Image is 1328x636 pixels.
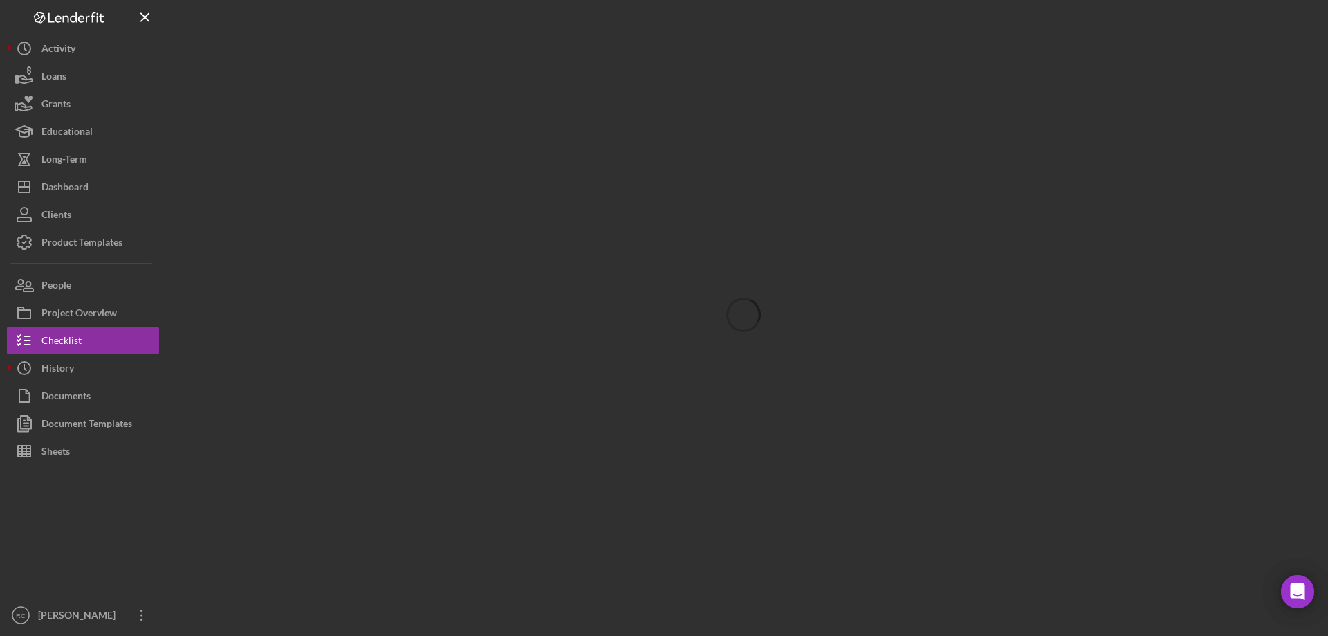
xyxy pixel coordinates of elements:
button: People [7,271,159,299]
div: Long-Term [41,145,87,176]
button: Loans [7,62,159,90]
div: [PERSON_NAME] [35,601,124,633]
div: History [41,354,74,385]
div: Open Intercom Messenger [1281,575,1314,608]
div: Dashboard [41,173,89,204]
button: Educational [7,118,159,145]
button: Clients [7,201,159,228]
button: Product Templates [7,228,159,256]
div: Activity [41,35,75,66]
div: Educational [41,118,93,149]
div: Clients [41,201,71,232]
div: Document Templates [41,410,132,441]
button: Activity [7,35,159,62]
button: Document Templates [7,410,159,437]
button: Project Overview [7,299,159,327]
button: Checklist [7,327,159,354]
button: Documents [7,382,159,410]
div: Project Overview [41,299,117,330]
div: Loans [41,62,66,93]
button: RC[PERSON_NAME] [7,601,159,629]
div: Grants [41,90,71,121]
div: People [41,271,71,302]
div: Product Templates [41,228,122,260]
button: Long-Term [7,145,159,173]
div: Documents [41,382,91,413]
div: Sheets [41,437,70,469]
button: Grants [7,90,159,118]
button: Sheets [7,437,159,465]
div: Checklist [41,327,82,358]
text: RC [16,612,26,619]
button: Dashboard [7,173,159,201]
button: History [7,354,159,382]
